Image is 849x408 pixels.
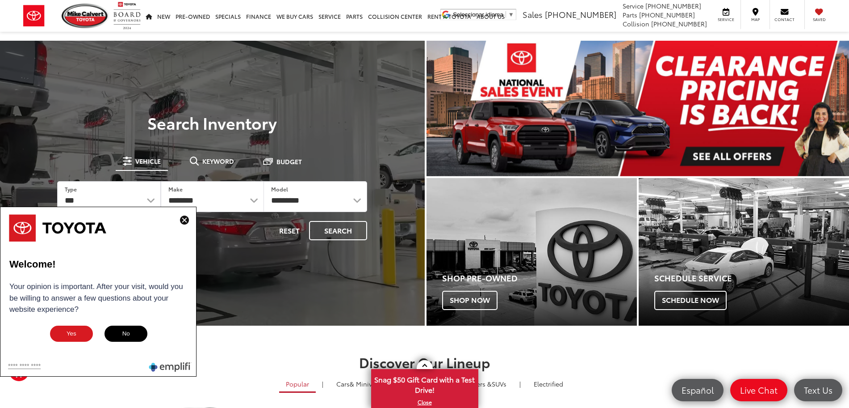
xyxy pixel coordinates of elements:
[65,185,77,193] label: Type
[672,379,724,401] a: Español
[427,178,637,326] a: Shop Pre-Owned Shop Now
[168,185,183,193] label: Make
[809,17,829,22] span: Saved
[623,10,637,19] span: Parts
[272,221,307,240] button: Reset
[62,4,109,28] img: Mike Calvert Toyota
[654,274,849,283] h4: Schedule Service
[745,17,765,22] span: Map
[508,11,514,18] span: ▼
[716,17,736,22] span: Service
[730,379,787,401] a: Live Chat
[677,384,718,395] span: Español
[794,379,842,401] a: Text Us
[202,158,234,164] span: Keyword
[527,376,570,391] a: Electrified
[446,376,513,391] a: SUVs
[271,185,288,193] label: Model
[623,1,644,10] span: Service
[330,376,386,391] a: Cars
[350,379,380,388] span: & Minivan
[110,355,740,370] h2: Discover Our Lineup
[442,274,637,283] h4: Shop Pre-Owned
[372,370,477,397] span: Snag $50 Gift Card with a Test Drive!
[799,384,837,395] span: Text Us
[645,1,701,10] span: [PHONE_NUMBER]
[427,178,637,326] div: Toyota
[276,158,302,165] span: Budget
[135,158,161,164] span: Vehicle
[736,384,782,395] span: Live Chat
[651,19,707,28] span: [PHONE_NUMBER]
[639,178,849,326] div: Toyota
[623,19,649,28] span: Collision
[38,114,387,132] h3: Search Inventory
[320,379,326,388] li: |
[309,221,367,240] button: Search
[774,17,795,22] span: Contact
[545,8,616,20] span: [PHONE_NUMBER]
[654,291,727,310] span: Schedule Now
[442,291,498,310] span: Shop Now
[523,8,543,20] span: Sales
[639,10,695,19] span: [PHONE_NUMBER]
[639,178,849,326] a: Schedule Service Schedule Now
[279,376,316,393] a: Popular
[517,379,523,388] li: |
